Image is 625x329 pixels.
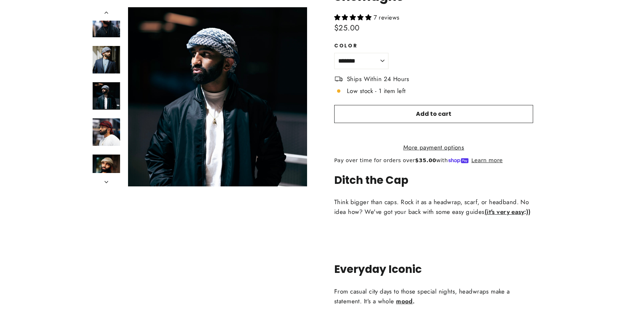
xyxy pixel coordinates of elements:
[93,118,120,146] img: Best-Selling Premium Shemaghs
[334,197,533,217] p: Think bigger than caps. Rock it as a headwrap, scarf, or headband. No idea how? We've got your ba...
[396,297,413,305] span: mood
[93,155,120,182] img: Best-Selling Premium Shemaghs
[93,10,120,37] img: Best-Selling Premium Shemaghs
[334,43,388,49] label: Color
[394,297,415,305] strong: .
[334,173,408,187] strong: Ditch the Cap
[334,105,533,123] button: Add to cart
[524,207,531,216] strong: :))
[93,82,120,110] a: Best-Selling Premium Shemaghs
[347,74,409,84] span: Ships Within 24 Hours
[374,13,400,22] span: 7 reviews
[416,110,451,118] span: Add to cart
[93,46,120,73] img: Best-Selling Premium Shemaghs
[485,207,524,216] strong: it's very easy
[485,207,487,216] span: (
[334,262,422,277] strong: Everyday Iconic
[334,22,360,33] span: $25.00
[334,13,374,22] span: 5.00 stars
[334,287,533,306] p: From casual city days to those special nights, headwraps make a statement. It's a whole
[334,143,533,152] a: More payment options
[347,86,406,96] span: Low stock - 1 item left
